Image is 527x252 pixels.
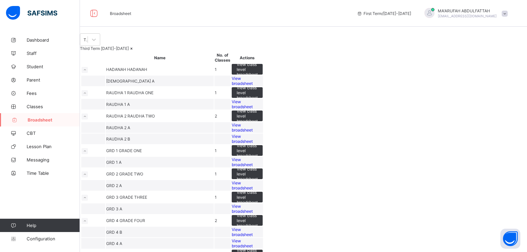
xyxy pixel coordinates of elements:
a: View class level broadsheet [232,192,263,197]
span: View class level broadsheet [237,62,258,77]
span: RAUDHA 2 [106,114,128,119]
span: Third Term [DATE]-[DATE] [80,46,129,51]
span: 1 [215,148,217,153]
span: View broadsheet [232,180,253,190]
span: Fees [27,91,80,96]
span: GRADE FOUR [120,218,145,223]
span: GRD 4 A [106,241,122,246]
span: View class level broadsheet [237,190,258,205]
span: RAUDHA ONE [127,90,153,95]
a: View broadsheet [232,99,263,109]
span: View broadsheet [232,76,253,86]
span: RAUDHA 2 A [106,125,130,130]
span: GRD 3 A [106,206,122,211]
span: View broadsheet [232,123,253,132]
span: Broadsheet [28,117,80,123]
span: View broadsheet [232,134,253,144]
div: Third Term [DATE]-[DATE] [84,37,88,42]
span: GRD 2 [106,171,119,176]
span: View class level broadsheet [237,143,258,158]
span: Configuration [27,236,80,241]
a: View broadsheet [232,123,263,132]
span: Student [27,64,80,69]
div: MA'ARUFAHABDULFATTAH [418,8,511,19]
span: GRD 3 [106,195,120,200]
span: View broadsheet [232,99,253,109]
a: View class level broadsheet [232,168,263,173]
span: 2 [215,114,217,119]
span: 1 [215,171,217,176]
span: GRD 1 A [106,160,122,165]
span: View broadsheet [232,204,253,214]
span: View broadsheet [232,157,253,167]
img: safsims [6,6,57,20]
th: No. of Classes [214,52,231,63]
a: View broadsheet [232,238,263,248]
button: Open asap [500,229,520,249]
span: Lesson Plan [27,144,80,149]
span: RAUDHA 1 [106,90,127,95]
span: Broadsheet [110,11,131,16]
span: View class level broadsheet [237,213,258,228]
span: Parent [27,77,80,83]
span: GRD 4 B [106,230,122,235]
a: View broadsheet [232,204,263,214]
span: Help [27,223,80,228]
span: GRADE THREE [120,195,147,200]
span: 1 [215,90,217,95]
span: 1 [215,67,217,72]
span: GRADE TWO [119,171,143,176]
span: GRD 1 [106,148,119,153]
span: GRADE ONE [119,148,142,153]
span: Dashboard [27,37,80,43]
span: HADANAH [127,67,147,72]
a: View class level broadsheet [232,111,263,116]
span: View class level broadsheet [237,166,258,181]
span: [DEMOGRAPHIC_DATA] A [106,79,154,84]
span: 1 [215,195,217,200]
span: 2 [215,218,217,223]
span: RAUDHA 1 A [106,102,130,107]
span: HADANAH [106,67,127,72]
a: View broadsheet [232,180,263,190]
span: session/term information [357,11,411,16]
a: View class level broadsheet [232,87,263,92]
th: Name [106,52,214,63]
span: View broadsheet [232,238,253,248]
span: View class level broadsheet [237,109,258,124]
span: CBT [27,130,80,136]
span: Messaging [27,157,80,162]
span: GRD 2 A [106,183,122,188]
a: View broadsheet [232,134,263,144]
span: View class level broadsheet [237,85,258,100]
span: GRD 4 [106,218,120,223]
span: View broadsheet [232,227,253,237]
span: Staff [27,51,80,56]
a: View class level broadsheet [232,64,263,69]
a: View broadsheet [232,227,263,237]
a: View class level broadsheet [232,145,263,150]
span: [EMAIL_ADDRESS][DOMAIN_NAME] [438,14,497,18]
a: View class level broadsheet [232,215,263,220]
span: MA'ARUFAH ABDULFATTAH [438,8,497,13]
span: Time Table [27,170,80,176]
span: Classes [27,104,80,109]
span: RAUDHA 2 B [106,136,130,141]
a: View broadsheet [232,157,263,167]
th: Actions [231,52,263,63]
span: RAUDHA TWO [128,114,155,119]
a: View broadsheet [232,76,263,86]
